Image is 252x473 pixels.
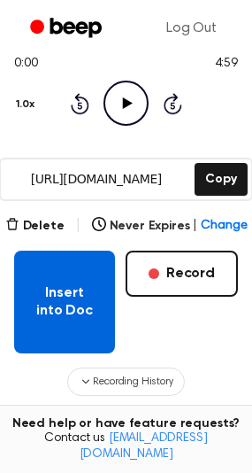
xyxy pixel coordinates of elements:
[201,217,247,236] span: Change
[92,217,248,236] button: Never Expires|Change
[80,432,208,461] a: [EMAIL_ADDRESS][DOMAIN_NAME]
[67,368,184,396] button: Recording History
[93,374,172,390] span: Recording History
[18,12,118,46] a: Beep
[195,163,247,196] button: Copy
[14,251,115,353] button: Insert into Doc
[215,55,238,74] span: 4:59
[14,55,37,74] span: 0:00
[149,7,234,50] a: Log Out
[75,215,81,237] span: |
[11,431,241,462] span: Contact us
[193,217,197,236] span: |
[14,89,41,120] button: 1.0x
[5,217,65,236] button: Delete
[126,251,238,297] button: Record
